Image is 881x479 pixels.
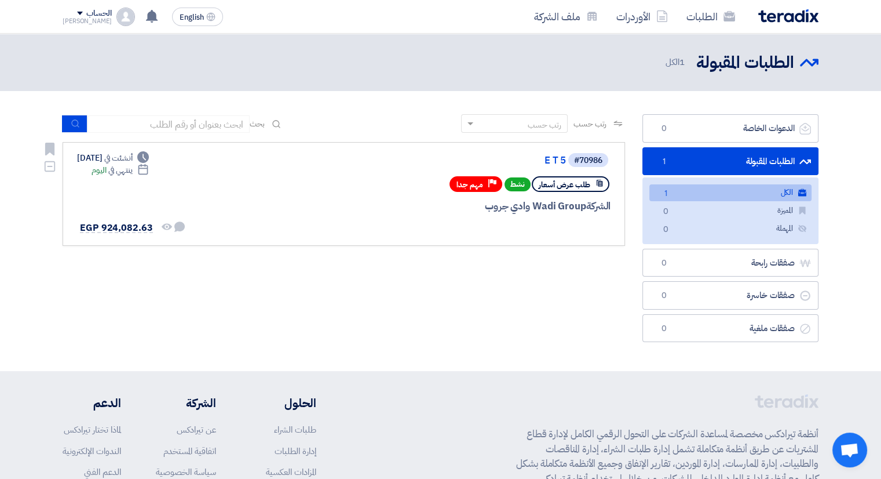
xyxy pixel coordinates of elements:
[649,184,811,201] a: الكل
[657,257,671,269] span: 0
[657,323,671,335] span: 0
[63,445,121,458] a: الندوات الإلكترونية
[64,423,121,436] a: لماذا تختار تيرادكس
[642,147,818,176] a: الطلبات المقبولة1
[679,56,685,68] span: 1
[832,433,867,467] a: Open chat
[177,423,216,436] a: عن تيرادكس
[758,9,818,23] img: Teradix logo
[528,119,561,131] div: رتب حسب
[77,152,149,164] div: [DATE]
[87,115,250,133] input: ابحث بعنوان أو رقم الطلب
[84,466,121,478] a: الدعم الفني
[657,290,671,302] span: 0
[180,13,204,21] span: English
[274,423,316,436] a: طلبات الشراء
[275,445,316,458] a: إدارة الطلبات
[63,394,121,412] li: الدعم
[108,164,132,176] span: ينتهي في
[642,249,818,277] a: صفقات رابحة0
[86,9,111,19] div: الحساب
[659,206,672,218] span: 0
[505,177,531,191] span: نشط
[525,3,607,30] a: ملف الشركة
[156,466,216,478] a: سياسة الخصوصية
[642,114,818,143] a: الدعوات الخاصة0
[642,314,818,343] a: صفقات ملغية0
[63,18,112,24] div: [PERSON_NAME]
[104,152,132,164] span: أنشئت في
[92,164,149,176] div: اليوم
[116,8,135,26] img: profile_test.png
[172,8,223,26] button: English
[659,188,672,200] span: 1
[607,3,677,30] a: الأوردرات
[657,156,671,168] span: 1
[586,199,611,213] span: الشركة
[659,224,672,236] span: 0
[332,199,611,214] div: Wadi Group وادي جروب
[665,56,687,69] span: الكل
[649,220,811,237] a: المهملة
[266,466,316,478] a: المزادات العكسية
[163,445,216,458] a: اتفاقية المستخدم
[334,155,566,166] a: E T 5
[696,52,794,74] h2: الطلبات المقبولة
[649,202,811,219] a: المميزة
[574,157,602,165] div: #70986
[677,3,744,30] a: الطلبات
[156,394,216,412] li: الشركة
[251,394,316,412] li: الحلول
[250,118,265,130] span: بحث
[657,123,671,135] span: 0
[539,179,590,190] span: طلب عرض أسعار
[456,179,483,190] span: مهم جدا
[80,221,153,235] span: EGP 924,082.63
[642,281,818,310] a: صفقات خاسرة0
[573,118,606,130] span: رتب حسب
